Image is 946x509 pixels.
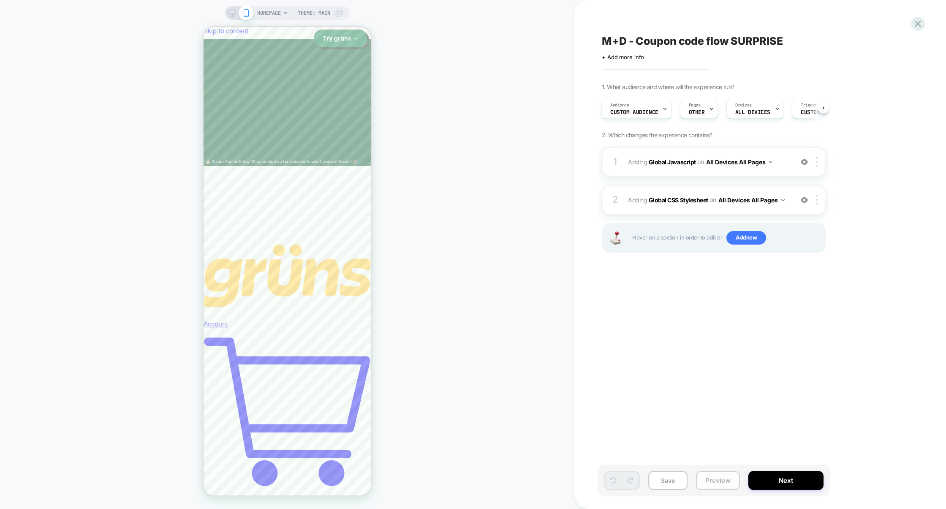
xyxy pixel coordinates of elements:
b: Global Javascript [649,158,696,165]
span: Add new [726,231,766,245]
img: Joystick [607,231,624,245]
div: 1 [611,153,620,170]
span: Trigger [801,102,817,108]
span: 🎂 It’s our 2nd birthday! Shop or sign up for a chance to win 2 years of Grüns! 🎉 [2,132,154,137]
span: ALL DEVICES [735,109,770,115]
span: HOMEPAGE [257,6,281,20]
span: Hover on a section in order to edit or [632,231,821,245]
span: on [697,156,704,167]
div: 2 [611,191,620,208]
img: crossed eye [801,196,808,204]
img: crossed eye [801,158,808,166]
img: close [816,195,818,204]
span: Theme: MAIN [298,6,330,20]
button: Try grüns → [110,3,164,21]
span: Audience [610,102,629,108]
span: Pages [689,102,701,108]
span: Custom Code [801,109,836,115]
span: Adding [628,194,789,206]
span: Adding [628,156,789,168]
button: Preview [696,471,740,490]
span: 1. What audience and where will the experience run? [602,83,734,90]
button: All Devices All Pages [718,194,785,206]
img: down arrow [769,161,772,163]
button: Next [748,471,824,490]
b: Global CSS Stylesheet [649,196,708,203]
span: Devices [735,102,752,108]
span: OTHER [689,109,705,115]
span: 2. Which changes the experience contains? [602,131,712,139]
button: All Devices All Pages [706,156,772,168]
span: on [709,194,716,205]
span: Custom Audience [610,109,658,115]
span: + Add more info [602,54,644,60]
button: Save [648,471,688,490]
img: down arrow [781,199,785,201]
img: close [816,157,818,166]
span: M+D - Coupon code flow SURPRISE [602,35,783,47]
